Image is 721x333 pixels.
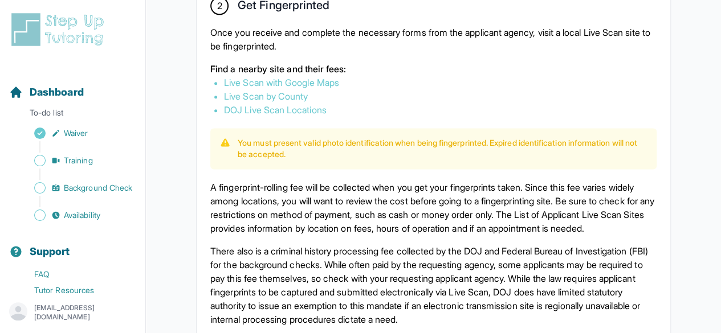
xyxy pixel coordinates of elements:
[224,77,339,88] a: Live Scan with Google Maps
[64,155,93,166] span: Training
[9,125,145,141] a: Waiver
[210,26,657,53] p: Once you receive and complete the necessary forms from the applicant agency, visit a local Live S...
[9,153,145,168] a: Training
[5,107,141,123] p: To-do list
[5,225,141,264] button: Support
[210,62,657,76] p: Find a nearby site and their fees:
[9,266,145,282] a: FAQ
[224,104,327,116] a: DOJ Live Scan Locations
[30,84,84,100] span: Dashboard
[64,128,88,139] span: Waiver
[224,91,308,102] a: Live Scan by County
[210,180,657,235] p: A fingerprint-rolling fee will be collected when you get your fingerprints taken. Since this fee ...
[5,66,141,105] button: Dashboard
[34,303,136,322] p: [EMAIL_ADDRESS][DOMAIN_NAME]
[9,11,111,48] img: logo
[210,244,657,326] p: There also is a criminal history processing fee collected by the DOJ and Federal Bureau of Invest...
[238,137,647,160] p: You must present valid photo identification when being fingerprinted. Expired identification info...
[9,282,145,298] a: Tutor Resources
[9,207,145,223] a: Availability
[30,244,70,260] span: Support
[64,182,132,194] span: Background Check
[64,209,100,221] span: Availability
[9,180,145,196] a: Background Check
[9,302,136,323] button: [EMAIL_ADDRESS][DOMAIN_NAME]
[9,84,84,100] a: Dashboard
